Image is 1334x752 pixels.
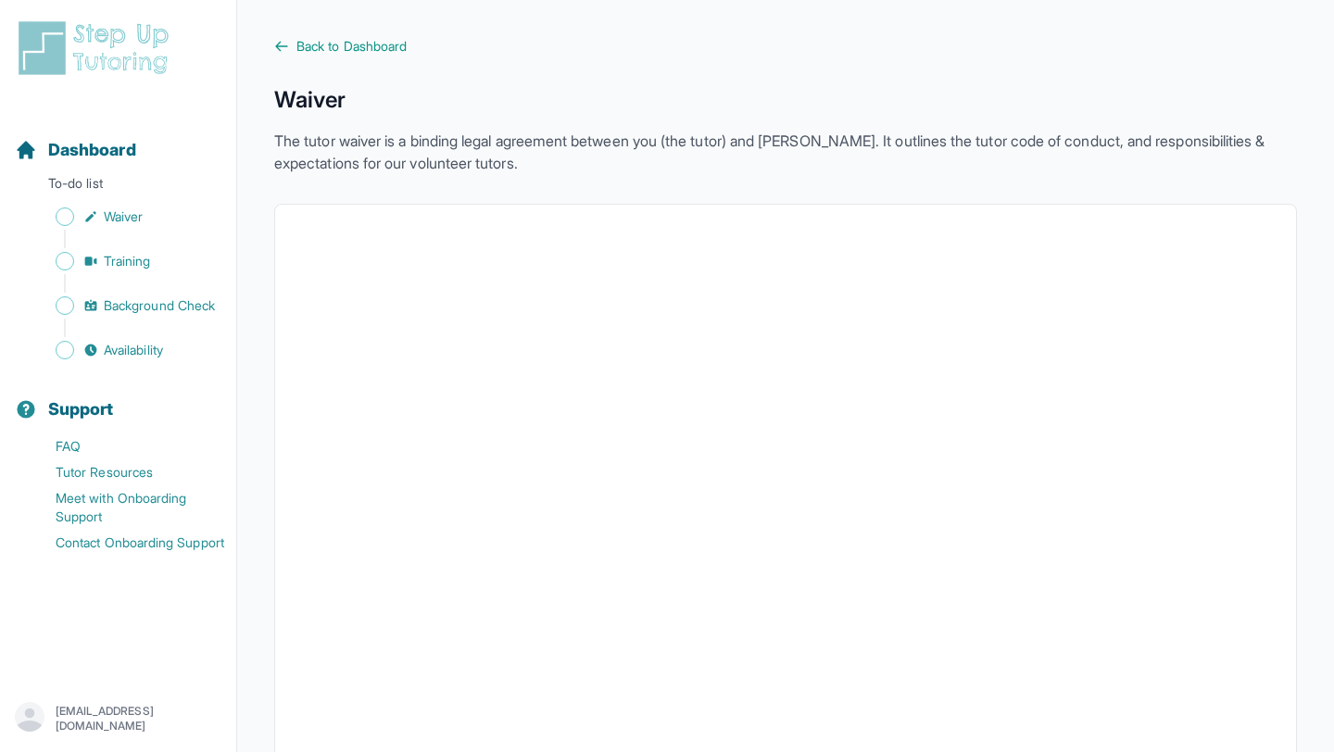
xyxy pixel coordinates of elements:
[15,248,236,274] a: Training
[15,459,236,485] a: Tutor Resources
[7,107,229,170] button: Dashboard
[7,367,229,430] button: Support
[296,37,407,56] span: Back to Dashboard
[15,702,221,735] button: [EMAIL_ADDRESS][DOMAIN_NAME]
[104,296,215,315] span: Background Check
[15,337,236,363] a: Availability
[274,85,1297,115] h1: Waiver
[274,37,1297,56] a: Back to Dashboard
[104,207,143,226] span: Waiver
[15,293,236,319] a: Background Check
[15,530,236,556] a: Contact Onboarding Support
[48,396,114,422] span: Support
[15,137,136,163] a: Dashboard
[104,341,163,359] span: Availability
[56,704,221,733] p: [EMAIL_ADDRESS][DOMAIN_NAME]
[7,174,229,200] p: To-do list
[274,130,1297,174] p: The tutor waiver is a binding legal agreement between you (the tutor) and [PERSON_NAME]. It outli...
[15,204,236,230] a: Waiver
[48,137,136,163] span: Dashboard
[15,19,180,78] img: logo
[104,252,151,270] span: Training
[15,485,236,530] a: Meet with Onboarding Support
[15,433,236,459] a: FAQ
